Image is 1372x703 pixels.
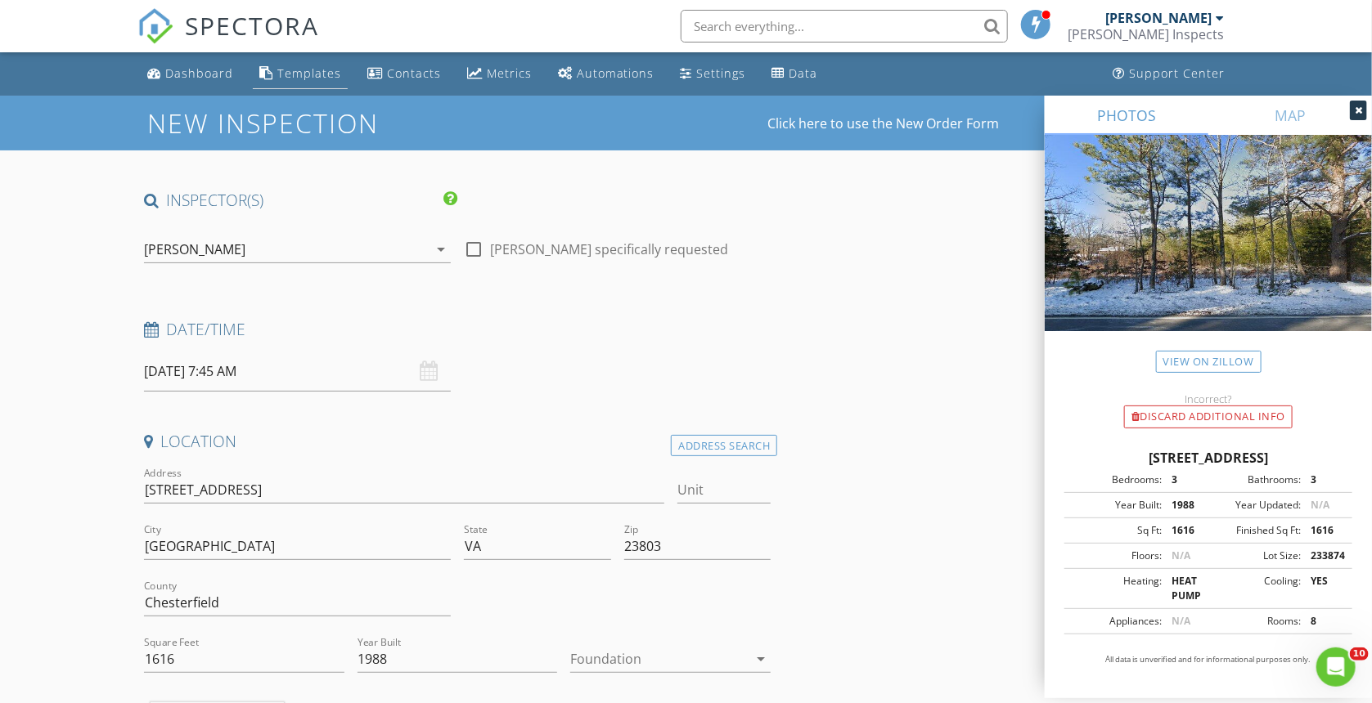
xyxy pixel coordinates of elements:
[1045,135,1372,370] img: streetview
[137,22,319,56] a: SPECTORA
[1208,549,1301,563] div: Lot Size:
[1064,448,1352,468] div: [STREET_ADDRESS]
[751,649,771,669] i: arrow_drop_down
[277,65,341,81] div: Templates
[144,431,771,452] h4: Location
[1162,574,1208,603] div: HEAT PUMP
[577,65,655,81] div: Automations
[1208,523,1301,538] div: Finished Sq Ft:
[144,319,771,340] h4: Date/Time
[1156,351,1262,373] a: View on Zillow
[387,65,441,81] div: Contacts
[1172,549,1190,562] span: N/A
[137,8,173,44] img: The Best Home Inspection Software - Spectora
[141,59,240,89] a: Dashboard
[490,241,728,257] label: [PERSON_NAME] specifically requested
[1301,614,1347,629] div: 8
[1301,549,1347,563] div: 233874
[1069,574,1162,603] div: Heating:
[1069,498,1162,513] div: Year Built:
[1311,498,1329,512] span: N/A
[144,242,245,257] div: [PERSON_NAME]
[674,59,753,89] a: Settings
[1124,405,1293,428] div: Discard Additional info
[1064,654,1352,665] p: All data is unverified and for informational purposes only.
[681,10,1008,43] input: Search everything...
[487,65,532,81] div: Metrics
[1208,96,1372,135] a: MAP
[1208,574,1301,603] div: Cooling:
[1069,523,1162,538] div: Sq Ft:
[1162,498,1208,513] div: 1988
[1301,472,1347,487] div: 3
[768,117,1000,130] a: Click here to use the New Order Form
[1208,498,1301,513] div: Year Updated:
[766,59,825,89] a: Data
[1068,26,1224,43] div: Chris Inspects
[361,59,448,89] a: Contacts
[1069,549,1162,563] div: Floors:
[1350,647,1369,660] span: 10
[1045,392,1372,405] div: Incorrect?
[1301,574,1347,603] div: YES
[1301,523,1347,538] div: 1616
[1208,614,1301,629] div: Rooms:
[671,435,777,457] div: Address Search
[789,65,818,81] div: Data
[144,351,451,392] input: Select date
[1172,614,1190,628] span: N/A
[1069,614,1162,629] div: Appliances:
[253,59,348,89] a: Templates
[1162,523,1208,538] div: 1616
[461,59,538,89] a: Metrics
[1316,647,1356,687] iframe: Intercom live chat
[1045,96,1208,135] a: PHOTOS
[431,240,451,259] i: arrow_drop_down
[1105,10,1212,26] div: [PERSON_NAME]
[1162,472,1208,487] div: 3
[185,8,319,43] span: SPECTORA
[551,59,661,89] a: Automations (Basic)
[1208,472,1301,487] div: Bathrooms:
[697,65,746,81] div: Settings
[1106,59,1231,89] a: Support Center
[1129,65,1225,81] div: Support Center
[144,190,457,211] h4: INSPECTOR(S)
[1069,472,1162,487] div: Bedrooms:
[148,109,511,137] h1: New Inspection
[165,65,233,81] div: Dashboard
